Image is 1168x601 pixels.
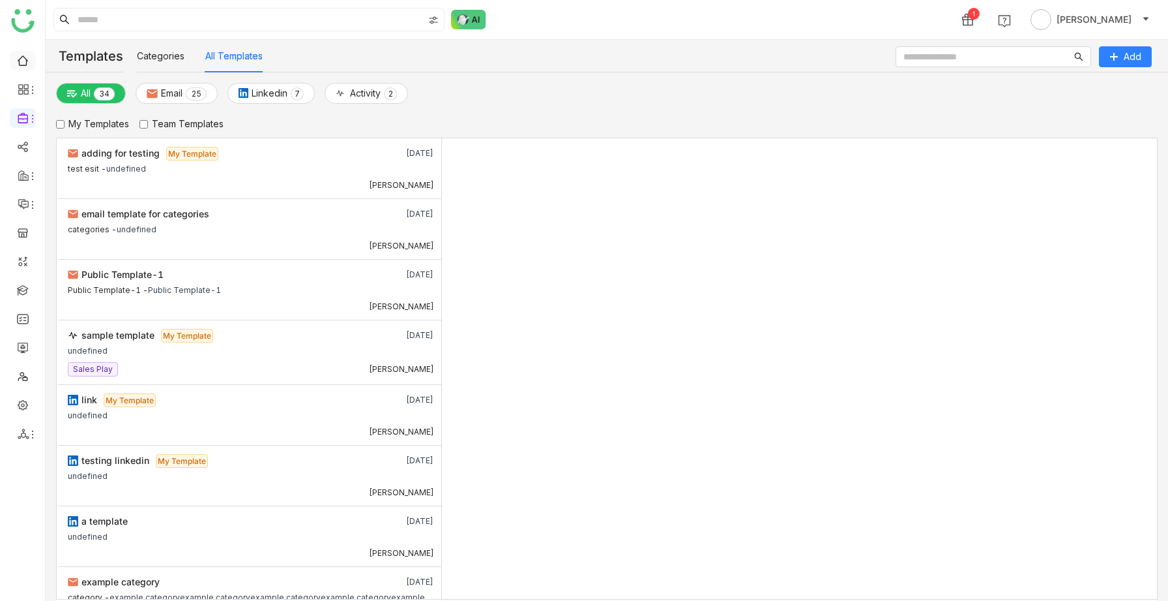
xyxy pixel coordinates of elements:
[968,8,980,20] div: 1
[161,86,182,100] span: Email
[81,269,164,280] span: Public Template-1
[81,455,149,466] span: testing linkedin
[205,49,263,63] button: All Templates
[81,208,209,219] span: email template for categories
[68,270,78,280] img: email.svg
[161,329,213,343] span: My Template
[104,393,156,407] span: My Template
[360,393,433,407] div: [DATE]
[81,576,160,587] span: example category
[81,516,128,527] span: a template
[148,282,221,296] div: Public Template-1
[106,161,146,174] div: undefined
[360,146,433,161] div: [DATE]
[147,88,158,99] img: email.svg
[67,89,78,99] img: plainalloptions.svg
[139,120,148,129] input: Team Templates
[451,10,486,29] img: ask-buddy-normal.svg
[360,575,433,589] div: [DATE]
[1099,46,1152,67] button: Add
[1124,50,1141,64] span: Add
[139,117,224,131] label: Team Templates
[56,120,65,129] input: My Templates
[68,282,148,296] div: Public Template-1 -
[104,87,109,100] p: 4
[156,454,208,468] span: My Template
[428,15,439,25] img: search-type.svg
[227,83,315,104] button: Linkedin
[369,241,434,251] div: [PERSON_NAME]
[166,147,218,161] span: My Template
[137,49,184,63] button: Categories
[1030,9,1051,30] img: avatar
[186,87,207,100] nz-badge-sup: 25
[68,407,108,421] div: undefined
[369,548,434,559] div: [PERSON_NAME]
[94,87,115,100] nz-badge-sup: 34
[360,514,433,529] div: [DATE]
[360,328,433,343] div: [DATE]
[369,364,434,375] div: [PERSON_NAME]
[117,221,156,235] div: undefined
[68,468,108,482] div: undefined
[68,529,108,542] div: undefined
[68,221,117,235] div: categories -
[998,14,1011,27] img: help.svg
[252,86,287,100] span: Linkedin
[81,147,160,159] span: adding for testing
[388,87,393,100] p: 2
[291,87,304,100] nz-badge-sup: 7
[360,207,433,221] div: [DATE]
[325,83,408,104] button: Activity
[11,9,35,33] img: logo
[68,330,78,341] img: activity.svg
[68,209,78,219] img: email.svg
[369,487,434,498] div: [PERSON_NAME]
[68,395,78,405] img: linkedin.svg
[360,268,433,282] div: [DATE]
[68,516,78,527] img: linkedin.svg
[369,301,434,312] div: [PERSON_NAME]
[369,180,434,191] div: [PERSON_NAME]
[81,86,91,100] span: All
[46,40,123,72] div: Templates
[68,362,118,377] nz-tag: Sales Play
[99,87,104,100] p: 3
[81,394,97,405] span: link
[56,117,129,131] label: My Templates
[369,427,434,437] div: [PERSON_NAME]
[384,87,397,100] nz-badge-sup: 2
[239,88,248,98] img: linkedin.svg
[81,330,154,341] span: sample template
[1028,9,1152,30] button: [PERSON_NAME]
[68,161,106,174] div: test esit -
[68,343,108,356] div: undefined
[68,148,78,159] img: email.svg
[360,454,433,468] div: [DATE]
[56,83,126,104] button: All
[68,577,78,587] img: email.svg
[1057,12,1131,27] span: [PERSON_NAME]
[295,87,300,100] p: 7
[191,87,196,100] p: 2
[350,86,381,100] span: Activity
[196,87,201,100] p: 5
[68,455,78,466] img: linkedin.svg
[136,83,218,104] button: Email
